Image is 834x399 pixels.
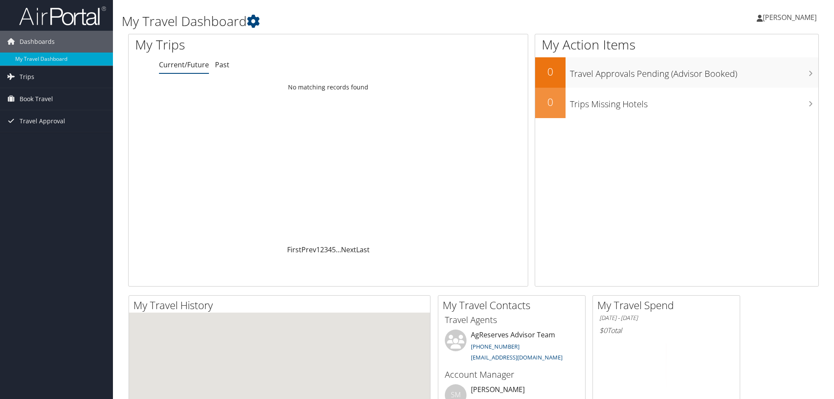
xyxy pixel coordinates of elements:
[597,298,740,313] h2: My Travel Spend
[215,60,229,69] a: Past
[328,245,332,254] a: 4
[133,298,430,313] h2: My Travel History
[599,314,733,322] h6: [DATE] - [DATE]
[570,63,818,80] h3: Travel Approvals Pending (Advisor Booked)
[471,343,520,350] a: [PHONE_NUMBER]
[535,57,818,88] a: 0Travel Approvals Pending (Advisor Booked)
[445,369,579,381] h3: Account Manager
[341,245,356,254] a: Next
[336,245,341,254] span: …
[20,66,34,88] span: Trips
[535,64,566,79] h2: 0
[599,326,733,335] h6: Total
[320,245,324,254] a: 2
[316,245,320,254] a: 1
[20,110,65,132] span: Travel Approval
[20,88,53,110] span: Book Travel
[443,298,585,313] h2: My Travel Contacts
[535,36,818,54] h1: My Action Items
[332,245,336,254] a: 5
[599,326,607,335] span: $0
[535,95,566,109] h2: 0
[570,94,818,110] h3: Trips Missing Hotels
[535,88,818,118] a: 0Trips Missing Hotels
[763,13,817,22] span: [PERSON_NAME]
[301,245,316,254] a: Prev
[445,314,579,326] h3: Travel Agents
[757,4,825,30] a: [PERSON_NAME]
[471,353,563,361] a: [EMAIL_ADDRESS][DOMAIN_NAME]
[287,245,301,254] a: First
[122,12,591,30] h1: My Travel Dashboard
[159,60,209,69] a: Current/Future
[135,36,355,54] h1: My Trips
[20,31,55,53] span: Dashboards
[440,330,583,365] li: AgReserves Advisor Team
[19,6,106,26] img: airportal-logo.png
[324,245,328,254] a: 3
[356,245,370,254] a: Last
[129,79,528,95] td: No matching records found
